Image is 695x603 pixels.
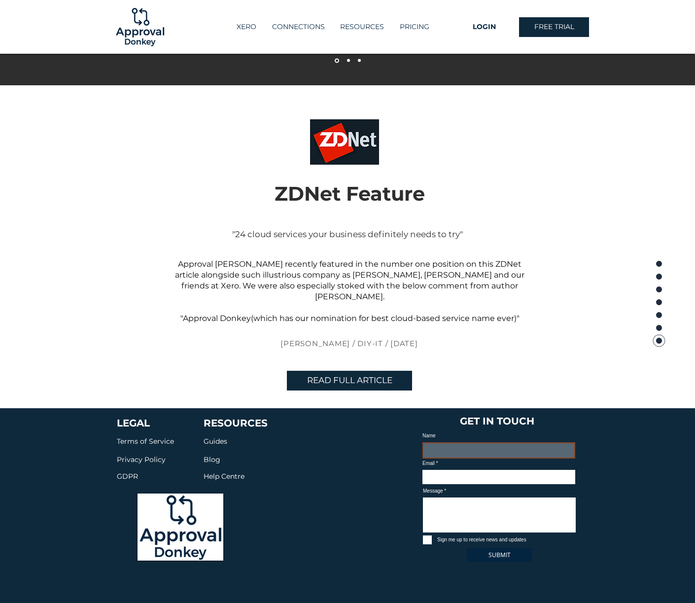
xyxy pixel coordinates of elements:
a: Approval Donkey [183,314,251,323]
nav: Slides [331,58,365,63]
span: [PERSON_NAME] / DIY-IT / [DATE] [280,339,417,348]
span: Blog [204,455,220,464]
span: FREE TRIAL [534,22,574,32]
span: GDPR [117,472,138,481]
span: Terms of Service [117,437,174,446]
button: SUBMIT [467,548,532,562]
span: " (which has our nomination for best cloud-based service name ever)" [180,314,520,323]
nav: Site [216,19,449,35]
a: LOGIN [449,17,519,37]
nav: Page [652,257,666,346]
label: Email [422,461,575,466]
span: Sign me up to receive news and updates [437,537,526,542]
img: Logo-01_edited.png [138,494,223,561]
span: RESOURCES [204,417,268,429]
a: CONNECTIONS [264,19,332,35]
span: GET IN TOUCH [460,415,534,427]
p: RESOURCES [335,19,389,35]
a: Copy of Slide 2 [347,59,350,62]
p: PRICING [395,19,434,35]
a: Guides [204,435,227,446]
a: Slide 1 [335,58,339,63]
a: READ FULL ARTICLE [287,371,412,390]
label: Name [422,433,575,438]
span: ZDNet Feature [275,181,425,206]
a: Help Centre [204,470,244,481]
span: Approval [PERSON_NAME] recently featured in the number one position on this ZDNet article alongsi... [175,259,524,301]
span: Privacy Policy [117,455,166,464]
a: LEGAL [117,417,150,429]
label: Message [423,489,576,494]
a: Terms of Service [117,436,174,446]
a: Blog [204,453,220,464]
span: "24 cloud services your business definitely needs to try" [232,229,463,239]
span: READ FULL ARTICLE [307,375,392,387]
img: Logo-01.png [113,0,167,54]
a: XERO [229,19,264,35]
p: XERO [232,19,261,35]
a: FREE TRIAL [519,17,589,37]
a: GDPR [117,470,138,481]
span: Help Centre [204,472,244,481]
a: Slide 2 [358,59,361,62]
div: RESOURCES [332,19,391,35]
p: CONNECTIONS [267,19,330,35]
span: Guides [204,437,227,446]
span: SUBMIT [488,551,511,559]
a: PRICING [391,19,437,35]
span: LOGIN [473,22,496,32]
a: Privacy Policy [117,453,166,464]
